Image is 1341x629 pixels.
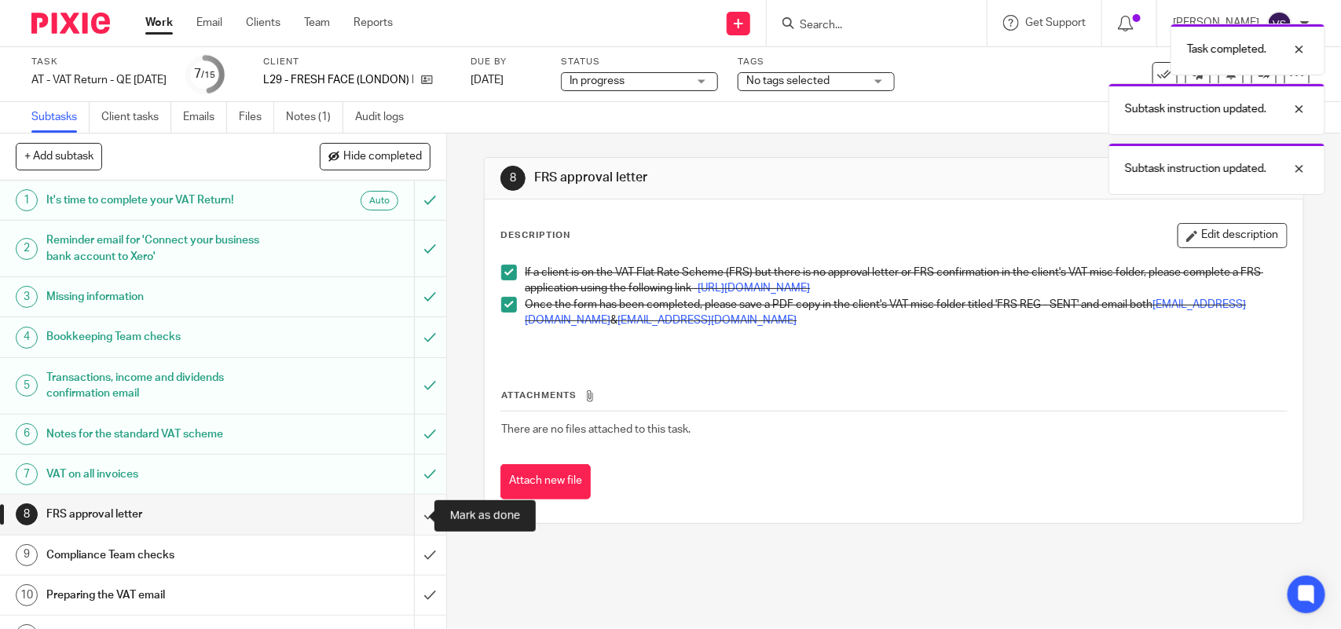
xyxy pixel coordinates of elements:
[31,102,90,133] a: Subtasks
[46,366,281,406] h1: Transactions, income and dividends confirmation email
[1187,42,1266,57] p: Task completed.
[16,503,38,525] div: 8
[698,283,810,294] a: [URL][DOMAIN_NAME]
[16,143,102,170] button: + Add subtask
[263,56,451,68] label: Client
[1267,11,1292,36] img: svg%3E
[471,75,504,86] span: [DATE]
[46,422,281,446] h1: Notes for the standard VAT scheme
[1125,161,1266,177] p: Subtask instruction updated.
[304,15,330,31] a: Team
[46,325,281,349] h1: Bookkeeping Team checks
[16,584,38,606] div: 10
[183,102,227,133] a: Emails
[263,72,413,88] p: L29 - FRESH FACE (LONDON) LTD
[46,543,281,567] h1: Compliance Team checks
[31,72,167,88] div: AT - VAT Return - QE [DATE]
[239,102,274,133] a: Files
[355,102,416,133] a: Audit logs
[501,391,577,400] span: Attachments
[561,56,718,68] label: Status
[16,189,38,211] div: 1
[1125,101,1266,117] p: Subtask instruction updated.
[46,285,281,309] h1: Missing information
[343,151,422,163] span: Hide completed
[16,327,38,349] div: 4
[145,15,173,31] a: Work
[16,238,38,260] div: 2
[617,315,797,326] a: [EMAIL_ADDRESS][DOMAIN_NAME]
[202,71,216,79] small: /15
[16,544,38,566] div: 9
[471,56,541,68] label: Due by
[31,13,110,34] img: Pixie
[16,463,38,485] div: 7
[525,297,1286,329] p: Once the form has been completed, please save a PDF copy in the client's VAT misc folder titled '...
[525,265,1286,297] p: If a client is on the VAT Flat Rate Scheme (FRS) but there is no approval letter or FRS confirmat...
[246,15,280,31] a: Clients
[46,463,281,486] h1: VAT on all invoices
[1178,223,1288,248] button: Edit description
[500,166,526,191] div: 8
[534,170,928,186] h1: FRS approval letter
[500,229,570,242] p: Description
[195,65,216,83] div: 7
[46,503,281,526] h1: FRS approval letter
[16,286,38,308] div: 3
[46,188,281,212] h1: It's time to complete your VAT Return!
[101,102,171,133] a: Client tasks
[570,75,625,86] span: In progress
[46,583,281,607] h1: Preparing the VAT email
[196,15,222,31] a: Email
[16,423,38,445] div: 6
[31,72,167,88] div: AT - VAT Return - QE 31-07-2025
[320,143,431,170] button: Hide completed
[31,56,167,68] label: Task
[354,15,393,31] a: Reports
[500,464,591,499] button: Attach new file
[16,375,38,397] div: 5
[501,424,691,435] span: There are no files attached to this task.
[46,229,281,269] h1: Reminder email for 'Connect your business bank account to Xero'
[361,191,398,210] div: Auto
[286,102,343,133] a: Notes (1)
[525,299,1246,326] a: [EMAIL_ADDRESS][DOMAIN_NAME]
